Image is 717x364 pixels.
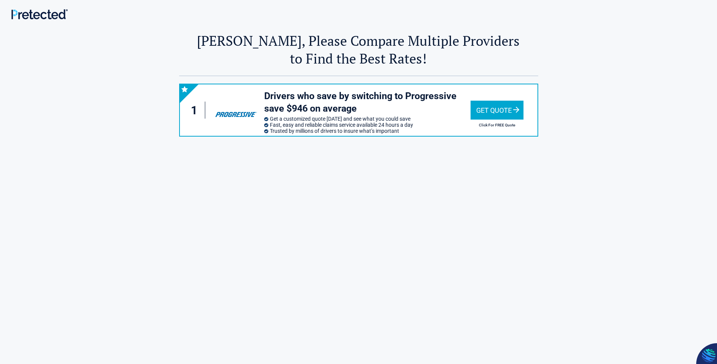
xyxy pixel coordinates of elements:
[264,90,471,115] h3: Drivers who save by switching to Progressive save $946 on average
[264,122,471,128] li: Fast, easy and reliable claims service available 24 hours a day
[187,102,206,119] div: 1
[264,116,471,122] li: Get a customized quote [DATE] and see what you could save
[264,128,471,134] li: Trusted by millions of drivers to insure what’s important
[471,101,523,120] div: Get Quote
[11,9,68,19] img: Main Logo
[471,123,523,127] h2: Click For FREE Quote
[212,98,260,122] img: progressive's logo
[179,32,538,67] h2: [PERSON_NAME], Please Compare Multiple Providers to Find the Best Rates!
